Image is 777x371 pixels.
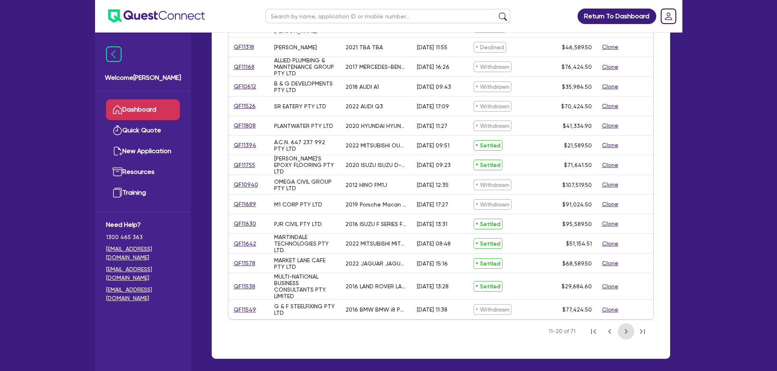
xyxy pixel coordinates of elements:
span: 1300 465 363 [106,233,180,241]
input: Search by name, application ID or mobile number... [266,9,510,23]
span: Withdrawn [474,121,511,131]
div: 2012 HINO FM1J [345,182,387,188]
div: [DATE] 15:16 [417,260,448,267]
button: Clone [602,62,619,72]
div: SR EATERY PTY LTD [274,103,326,110]
a: New Application [106,141,180,162]
a: QF10612 [233,82,257,91]
span: Welcome [PERSON_NAME] [105,73,181,83]
a: QF11630 [233,219,257,228]
span: Withdrawn [474,101,511,112]
div: 2022 AUDI Q3 [345,103,383,110]
button: Previous Page [602,323,618,340]
span: Settled [474,160,503,170]
img: new-application [113,146,122,156]
div: 2022 JAGUAR JAGUAR F-PACE SVR (405kW) X761 MY22 4D WAGON SUPERCHARGED V8 5000 cc SCDFI 8 SP AUTOM... [345,260,407,267]
a: QF11318 [233,42,255,52]
div: [DATE] 13:31 [417,221,447,227]
div: 2019 Porsche Macan 95B S [345,201,407,208]
div: [PERSON_NAME] [274,44,317,50]
span: Withdrawn [474,61,511,72]
a: QF11689 [233,200,257,209]
a: [EMAIL_ADDRESS][DOMAIN_NAME] [106,245,180,262]
div: 2021 TBA TBA [345,44,383,50]
button: Clone [602,305,619,314]
a: Resources [106,162,180,182]
div: ALLIED PLUMBING & MAINTENANCE GROUP PTY LTD [274,57,336,77]
span: $77,424.50 [562,306,592,313]
button: First Page [585,323,602,340]
a: [EMAIL_ADDRESS][DOMAIN_NAME] [106,265,180,282]
a: QF10940 [233,180,259,189]
div: [DATE] 09:43 [417,83,451,90]
div: 2022 MITSUBISHI MITSUBISHI TRITON GLX+ (4x4) MR MY22 DOUBLE CAB P/UP DIESEL TURBO 4 2442 cc TDDFI... [345,240,407,247]
span: $76,424.50 [562,64,592,70]
div: [DATE] 17:09 [417,103,449,110]
div: OMEGA CIVIL GROUP PTY LTD [274,178,336,191]
div: [DATE] 16:26 [417,64,449,70]
div: 2020 HYUNDAI HYUNDAI iLOAD 6S TWIN SWING TQ4 MY21 4D CREW VAN DIESEL TURBO 4 2497 cc TCDI 5 SP AU... [345,123,407,129]
div: M1 CORP PTY LTD [274,201,322,208]
span: Declined [474,42,506,53]
button: Clone [602,140,619,150]
span: $91,024.50 [562,201,592,208]
button: Clone [602,101,619,111]
div: 2016 BMW BMW i8 PHEV I12 2D COUPE TURBO 3 1499 cc TMPFI 6 SP AUTOMATIC [345,306,407,313]
button: Clone [602,82,619,91]
a: Training [106,182,180,203]
button: Clone [602,121,619,130]
span: $41,334.90 [563,123,592,129]
a: [EMAIL_ADDRESS][DOMAIN_NAME] [106,285,180,303]
span: Withdrawn [474,81,511,92]
img: quest-connect-logo-blue [108,9,205,23]
span: $29,684.60 [562,283,592,290]
a: QF11549 [233,305,257,314]
button: Clone [602,219,619,228]
div: [PERSON_NAME]'S EPOXY FLOORING PTY LTD [274,155,336,175]
div: PLANTWATER PTY LTD [274,123,333,129]
div: [DATE] 17:27 [417,201,448,208]
div: [DATE] 09:51 [417,142,449,149]
span: $68,589.50 [562,260,592,267]
a: Dropdown toggle [658,6,679,27]
img: training [113,188,122,198]
span: $46,589.50 [562,44,592,50]
div: [DATE] 11:38 [417,306,447,313]
div: [DATE] 08:48 [417,240,451,247]
div: G & F STEELFIXING PTY LTD [274,303,336,316]
button: Last Page [634,323,651,340]
a: QF11394 [233,140,257,150]
div: [DATE] 13:28 [417,283,449,290]
span: 11-20 of 71 [549,327,576,336]
div: MARTINDALE TECHNOLOGIES PTY LTD. [274,234,336,253]
span: Settled [474,238,503,249]
a: Dashboard [106,99,180,120]
a: QF11808 [233,121,256,130]
span: Withdrawn [474,304,511,315]
a: QF11168 [233,62,255,72]
button: Clone [602,282,619,291]
span: Withdrawn [474,199,511,210]
span: $70,424.50 [561,103,592,110]
div: [DATE] 11:27 [417,123,447,129]
div: MARKET LANE CAFE PTY LTD [274,257,336,270]
span: Need Help? [106,220,180,230]
div: 2017 MERCEDES-BENZ C63 OR E63 [345,64,407,70]
div: [DATE] 12:35 [417,182,449,188]
div: PJR CIVIL PTY LTD [274,221,322,227]
span: Settled [474,258,503,269]
a: QF11642 [233,239,257,248]
span: Settled [474,219,503,229]
a: QF11538 [233,282,256,291]
button: Clone [602,180,619,189]
span: $107,519.50 [562,182,592,188]
div: 2016 ISUZU F SERIES FVR84A [345,221,407,227]
a: Return To Dashboard [578,9,656,24]
div: [DATE] 09:23 [417,162,451,168]
a: Quick Quote [106,120,180,141]
div: 2016 LAND ROVER LAND ROVER DISCOVERY TDV6 SE LC MY16.5 4D WAGON DIESEL TURBO V6 2993 cc DTFI 8 SP... [345,283,407,290]
img: resources [113,167,122,177]
div: 2018 AUDI A1 [345,83,379,90]
div: B & G DEVELOPMENTS PTY LTD [274,80,336,93]
div: 2022 MITSUBISHI OUTLANDER [345,142,407,149]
